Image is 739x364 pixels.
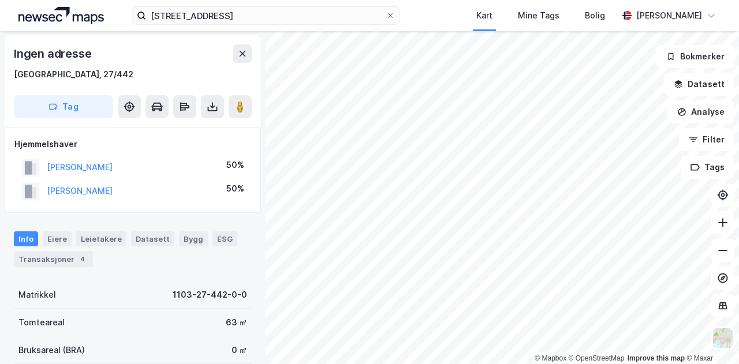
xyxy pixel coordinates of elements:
a: OpenStreetMap [569,354,625,362]
div: ESG [212,231,237,246]
iframe: Chat Widget [681,309,739,364]
input: Søk på adresse, matrikkel, gårdeiere, leietakere eller personer [146,7,386,24]
div: Tomteareal [18,316,65,329]
div: Info [14,231,38,246]
a: Improve this map [628,354,685,362]
div: Matrikkel [18,288,56,302]
div: 50% [226,182,244,196]
div: Mine Tags [518,9,559,22]
div: Bygg [179,231,208,246]
button: Datasett [664,73,734,96]
div: [PERSON_NAME] [636,9,702,22]
div: Transaksjoner [14,251,93,267]
img: logo.a4113a55bc3d86da70a041830d287a7e.svg [18,7,104,24]
div: 50% [226,158,244,172]
div: 1103-27-442-0-0 [173,288,247,302]
a: Mapbox [535,354,566,362]
div: Bolig [585,9,605,22]
div: Leietakere [76,231,126,246]
div: Datasett [131,231,174,246]
div: Hjemmelshaver [14,137,251,151]
div: 0 ㎡ [232,343,247,357]
div: 63 ㎡ [226,316,247,329]
div: Bruksareal (BRA) [18,343,85,357]
button: Tag [14,95,113,118]
div: Ingen adresse [14,44,94,63]
div: Eiere [43,231,72,246]
button: Tags [681,156,734,179]
div: [GEOGRAPHIC_DATA], 27/442 [14,67,133,81]
div: 4 [77,253,88,265]
button: Bokmerker [656,45,734,68]
div: Kart [476,9,492,22]
button: Filter [679,128,734,151]
button: Analyse [667,100,734,123]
